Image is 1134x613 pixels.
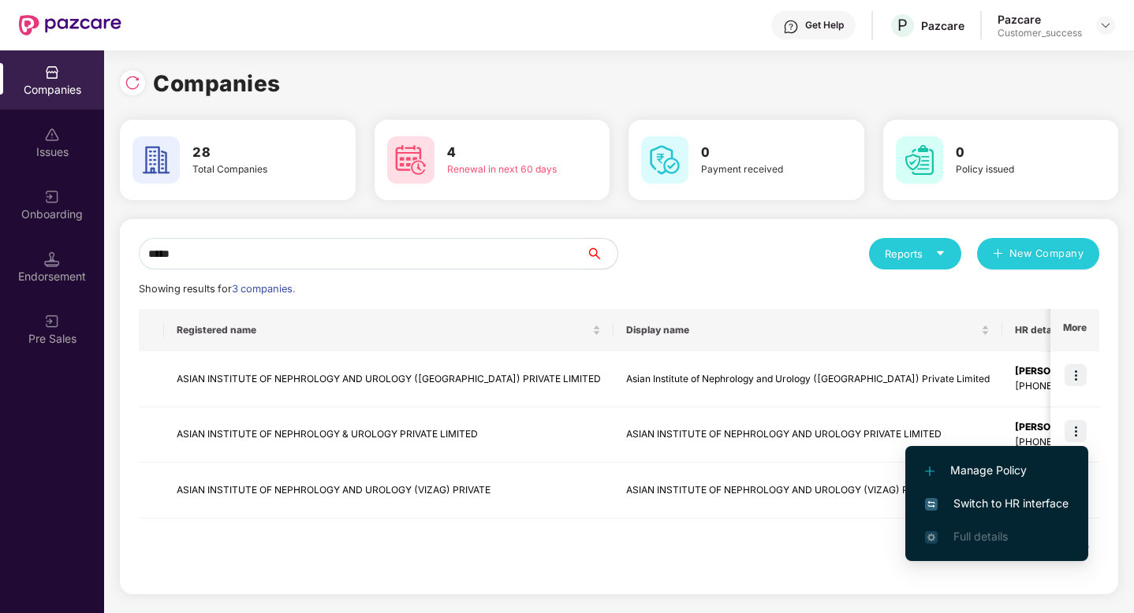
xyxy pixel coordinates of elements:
[897,16,908,35] span: P
[956,162,1073,177] div: Policy issued
[1065,364,1087,386] img: icon
[977,238,1099,269] button: plusNew Company
[44,189,60,205] img: svg+xml;base64,PHN2ZyB3aWR0aD0iMjAiIGhlaWdodD0iMjAiIHZpZXdCb3g9IjAgMCAyMCAyMCIgZmlsbD0ibm9uZSIgeG...
[164,309,614,351] th: Registered name
[447,162,565,177] div: Renewal in next 60 days
[125,75,140,91] img: svg+xml;base64,PHN2ZyBpZD0iUmVsb2FkLTMyeDMyIiB4bWxucz0iaHR0cDovL3d3dy53My5vcmcvMjAwMC9zdmciIHdpZH...
[44,65,60,80] img: svg+xml;base64,PHN2ZyBpZD0iQ29tcGFuaWVzIiB4bWxucz0iaHR0cDovL3d3dy53My5vcmcvMjAwMC9zdmciIHdpZHRoPS...
[921,18,964,33] div: Pazcare
[192,143,310,163] h3: 28
[614,463,1002,518] td: ASIAN INSTITUTE OF NEPHROLOGY AND UROLOGY (VIZAG) PRIVATE
[19,15,121,35] img: New Pazcare Logo
[1015,420,1101,435] div: [PERSON_NAME]
[701,162,819,177] div: Payment received
[993,248,1003,261] span: plus
[783,19,799,35] img: svg+xml;base64,PHN2ZyBpZD0iSGVscC0zMngzMiIgeG1sbnM9Imh0dHA6Ly93d3cudzMub3JnLzIwMDAvc3ZnIiB3aWR0aD...
[1015,364,1101,379] div: [PERSON_NAME]
[44,314,60,329] img: svg+xml;base64,PHN2ZyB3aWR0aD0iMjAiIGhlaWdodD0iMjAiIHZpZXdCb3g9IjAgMCAyMCAyMCIgZmlsbD0ibm9uZSIgeG...
[701,143,819,163] h3: 0
[177,324,589,336] span: Registered name
[925,531,938,544] img: svg+xml;base64,PHN2ZyB4bWxucz0iaHR0cDovL3d3dy53My5vcmcvMjAwMC9zdmciIHdpZHRoPSIxNi4zNjMiIGhlaWdodD...
[585,247,617,260] span: search
[925,462,1069,479] span: Manage Policy
[1002,309,1113,351] th: HR details
[164,407,614,463] td: ASIAN INSTITUTE OF NEPHROLOGY & UROLOGY PRIVATE LIMITED
[925,495,1069,512] span: Switch to HR interface
[998,27,1082,39] div: Customer_success
[956,143,1073,163] h3: 0
[626,324,978,336] span: Display name
[614,309,1002,351] th: Display name
[805,19,844,32] div: Get Help
[232,283,295,295] span: 3 companies.
[1015,379,1101,394] div: [PHONE_NUMBER]
[896,136,943,184] img: svg+xml;base64,PHN2ZyB4bWxucz0iaHR0cDovL3d3dy53My5vcmcvMjAwMC9zdmciIHdpZHRoPSI2MCIgaGVpZ2h0PSI2MC...
[998,12,1082,27] div: Pazcare
[139,283,295,295] span: Showing results for
[192,162,310,177] div: Total Companies
[953,529,1008,543] span: Full details
[1099,19,1112,32] img: svg+xml;base64,PHN2ZyBpZD0iRHJvcGRvd24tMzJ4MzIiIHhtbG5zPSJodHRwOi8vd3d3LnczLm9yZy8yMDAwL3N2ZyIgd2...
[153,66,281,101] h1: Companies
[935,248,946,258] span: caret-down
[614,407,1002,463] td: ASIAN INSTITUTE OF NEPHROLOGY AND UROLOGY PRIVATE LIMITED
[164,351,614,407] td: ASIAN INSTITUTE OF NEPHROLOGY AND UROLOGY ([GEOGRAPHIC_DATA]) PRIVATE LIMITED
[1009,246,1084,262] span: New Company
[44,127,60,143] img: svg+xml;base64,PHN2ZyBpZD0iSXNzdWVzX2Rpc2FibGVkIiB4bWxucz0iaHR0cDovL3d3dy53My5vcmcvMjAwMC9zdmciIH...
[164,463,614,518] td: ASIAN INSTITUTE OF NEPHROLOGY AND UROLOGY (VIZAG) PRIVATE
[1065,420,1087,442] img: icon
[585,238,618,269] button: search
[447,143,565,163] h3: 4
[614,351,1002,407] td: Asian Institute of Nephrology and Urology ([GEOGRAPHIC_DATA]) Private Limited
[44,251,60,267] img: svg+xml;base64,PHN2ZyB3aWR0aD0iMTQuNSIgaGVpZ2h0PSIxNC41IiB2aWV3Qm94PSIwIDAgMTYgMTYiIGZpbGw9Im5vbm...
[885,246,946,262] div: Reports
[132,136,180,184] img: svg+xml;base64,PHN2ZyB4bWxucz0iaHR0cDovL3d3dy53My5vcmcvMjAwMC9zdmciIHdpZHRoPSI2MCIgaGVpZ2h0PSI2MC...
[925,466,934,476] img: svg+xml;base64,PHN2ZyB4bWxucz0iaHR0cDovL3d3dy53My5vcmcvMjAwMC9zdmciIHdpZHRoPSIxMi4yMDEiIGhlaWdodD...
[925,498,938,511] img: svg+xml;base64,PHN2ZyB4bWxucz0iaHR0cDovL3d3dy53My5vcmcvMjAwMC9zdmciIHdpZHRoPSIxNiIgaGVpZ2h0PSIxNi...
[387,136,435,184] img: svg+xml;base64,PHN2ZyB4bWxucz0iaHR0cDovL3d3dy53My5vcmcvMjAwMC9zdmciIHdpZHRoPSI2MCIgaGVpZ2h0PSI2MC...
[641,136,688,184] img: svg+xml;base64,PHN2ZyB4bWxucz0iaHR0cDovL3d3dy53My5vcmcvMjAwMC9zdmciIHdpZHRoPSI2MCIgaGVpZ2h0PSI2MC...
[1050,309,1099,351] th: More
